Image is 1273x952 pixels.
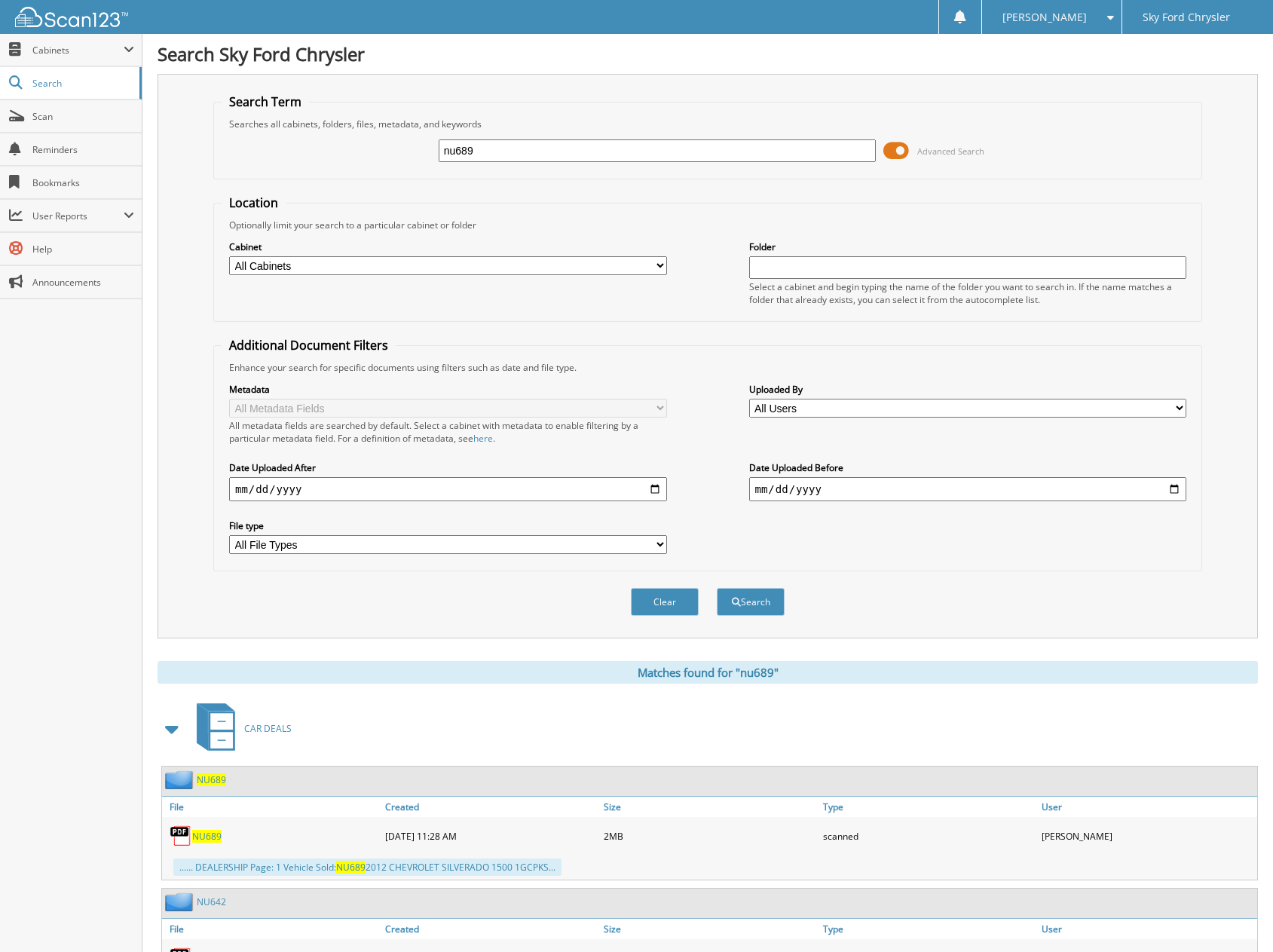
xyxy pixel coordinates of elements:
[162,919,381,939] a: File
[229,477,667,501] input: start
[749,477,1187,501] input: end
[244,722,292,735] span: CAR DEALS
[222,219,1194,231] div: Optionally limit your search to a particular cabinet or folder
[173,859,562,876] div: ...... DEALERSHIP Page: 1 Vehicle Sold: 2012 CHEVROLET SILVERADO 1500 1GCPKS...
[819,821,1039,851] div: scanned
[32,110,134,123] span: Scan
[222,194,286,211] legend: Location
[631,588,699,616] button: Clear
[197,895,226,908] a: NU642
[158,41,1258,66] h1: Search Sky Ford Chrysler
[749,280,1187,306] div: Select a cabinet and begin typing the name of the folder you want to search in. If the name match...
[381,919,601,939] a: Created
[170,825,192,847] img: PDF.png
[222,118,1194,130] div: Searches all cabinets, folders, files, metadata, and keywords
[229,519,667,532] label: File type
[600,797,819,817] a: Size
[32,243,134,256] span: Help
[32,77,132,90] span: Search
[1143,13,1230,22] span: Sky Ford Chrysler
[229,383,667,396] label: Metadata
[229,419,667,445] div: All metadata fields are searched by default. Select a cabinet with metadata to enable filtering b...
[749,383,1187,396] label: Uploaded By
[381,797,601,817] a: Created
[600,919,819,939] a: Size
[473,432,493,445] a: here
[32,276,134,289] span: Announcements
[32,176,134,189] span: Bookmarks
[1038,919,1257,939] a: User
[917,145,984,157] span: Advanced Search
[165,770,197,789] img: folder2.png
[749,461,1187,474] label: Date Uploaded Before
[717,588,785,616] button: Search
[336,861,366,874] span: NU689
[158,661,1258,684] div: Matches found for "nu689"
[192,830,222,843] a: NU689
[222,93,309,110] legend: Search Term
[197,773,226,786] a: NU689
[600,821,819,851] div: 2MB
[188,699,292,758] a: CAR DEALS
[32,210,124,222] span: User Reports
[749,240,1187,253] label: Folder
[229,461,667,474] label: Date Uploaded After
[819,919,1039,939] a: Type
[32,143,134,156] span: Reminders
[222,361,1194,374] div: Enhance your search for specific documents using filters such as date and file type.
[819,797,1039,817] a: Type
[1038,797,1257,817] a: User
[1002,13,1087,22] span: [PERSON_NAME]
[165,892,197,911] img: folder2.png
[1038,821,1257,851] div: [PERSON_NAME]
[32,44,124,57] span: Cabinets
[381,821,601,851] div: [DATE] 11:28 AM
[15,7,128,27] img: scan123-logo-white.svg
[229,240,667,253] label: Cabinet
[162,797,381,817] a: File
[222,337,396,354] legend: Additional Document Filters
